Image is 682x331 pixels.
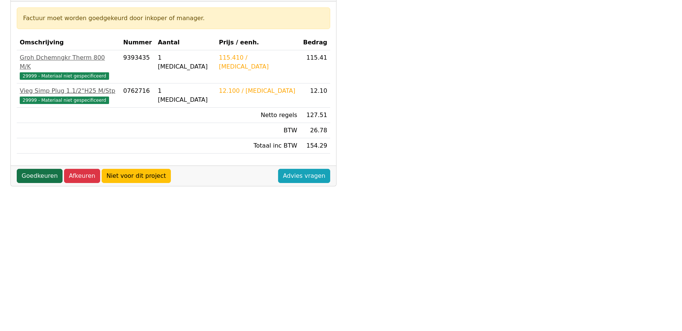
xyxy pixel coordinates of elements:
td: 9393435 [120,50,155,83]
div: 1 [MEDICAL_DATA] [158,53,213,71]
span: 29999 - Materiaal niet gespecificeerd [20,97,109,104]
div: 1 [MEDICAL_DATA] [158,86,213,104]
td: 154.29 [300,138,330,154]
td: 115.41 [300,50,330,83]
span: 29999 - Materiaal niet gespecificeerd [20,72,109,80]
div: 115.410 / [MEDICAL_DATA] [219,53,297,71]
a: Advies vragen [278,169,330,183]
a: Vieg Simp Plug 1.1/2"H25 M/Stp29999 - Materiaal niet gespecificeerd [20,86,117,104]
th: Nummer [120,35,155,50]
div: Factuur moet worden goedgekeurd door inkoper of manager. [23,14,324,23]
a: Groh Dchemngkr Therm 800 M/K29999 - Materiaal niet gespecificeerd [20,53,117,80]
a: Afkeuren [64,169,100,183]
td: 0762716 [120,83,155,108]
td: Netto regels [216,108,300,123]
td: 127.51 [300,108,330,123]
td: Totaal inc BTW [216,138,300,154]
td: 26.78 [300,123,330,138]
div: Groh Dchemngkr Therm 800 M/K [20,53,117,71]
a: Niet voor dit project [102,169,171,183]
a: Goedkeuren [17,169,63,183]
th: Aantal [155,35,216,50]
div: Vieg Simp Plug 1.1/2"H25 M/Stp [20,86,117,95]
td: 12.10 [300,83,330,108]
td: BTW [216,123,300,138]
th: Bedrag [300,35,330,50]
th: Prijs / eenh. [216,35,300,50]
th: Omschrijving [17,35,120,50]
div: 12.100 / [MEDICAL_DATA] [219,86,297,95]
